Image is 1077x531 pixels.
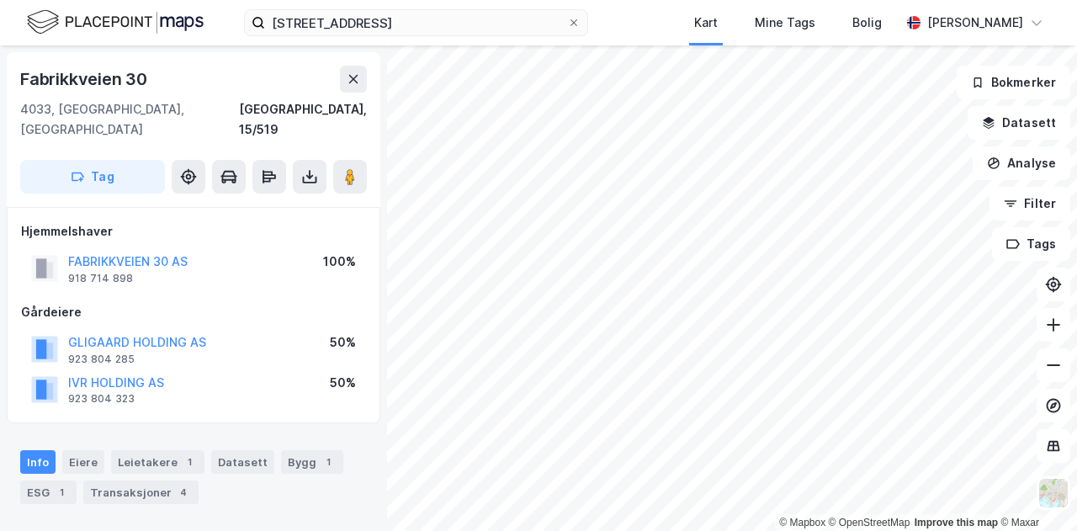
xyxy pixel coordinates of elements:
div: 50% [330,373,356,393]
div: 923 804 323 [68,392,135,406]
div: [GEOGRAPHIC_DATA], 15/519 [239,99,367,140]
button: Datasett [968,106,1070,140]
div: Hjemmelshaver [21,221,366,242]
a: Mapbox [779,517,825,528]
button: Filter [989,187,1070,220]
div: 1 [181,454,198,470]
div: 4 [175,484,192,501]
div: 918 714 898 [68,272,133,285]
div: Kart [694,13,718,33]
a: Improve this map [915,517,998,528]
div: Leietakere [111,450,204,474]
div: 923 804 285 [68,353,135,366]
div: Bygg [281,450,343,474]
button: Bokmerker [957,66,1070,99]
div: Bolig [852,13,882,33]
div: 100% [323,252,356,272]
div: Eiere [62,450,104,474]
button: Tag [20,160,165,194]
div: [PERSON_NAME] [927,13,1023,33]
div: Datasett [211,450,274,474]
div: 1 [320,454,337,470]
div: Fabrikkveien 30 [20,66,151,93]
input: Søk på adresse, matrikkel, gårdeiere, leietakere eller personer [265,10,567,35]
div: Mine Tags [755,13,815,33]
img: logo.f888ab2527a4732fd821a326f86c7f29.svg [27,8,204,37]
div: 4033, [GEOGRAPHIC_DATA], [GEOGRAPHIC_DATA] [20,99,239,140]
div: 50% [330,332,356,353]
div: ESG [20,481,77,504]
div: Gårdeiere [21,302,366,322]
iframe: Chat Widget [993,450,1077,531]
a: OpenStreetMap [829,517,910,528]
button: Analyse [973,146,1070,180]
div: Info [20,450,56,474]
div: Transaksjoner [83,481,199,504]
button: Tags [992,227,1070,261]
div: 1 [53,484,70,501]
